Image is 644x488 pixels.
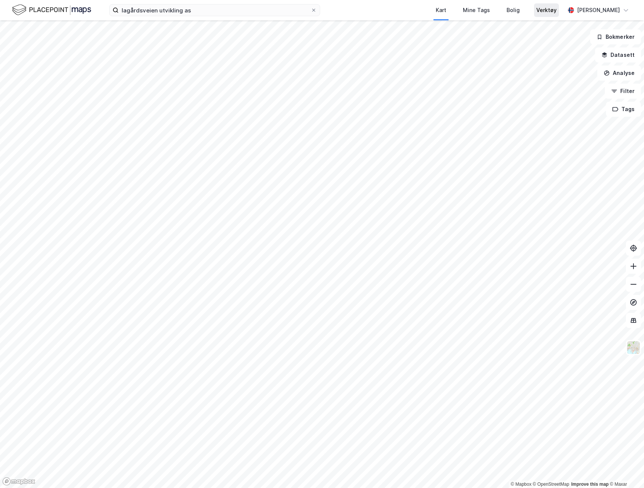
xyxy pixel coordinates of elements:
button: Datasett [595,47,641,63]
div: Mine Tags [463,6,490,15]
button: Analyse [597,66,641,81]
button: Bokmerker [590,29,641,44]
a: Mapbox homepage [2,477,35,486]
div: [PERSON_NAME] [577,6,620,15]
img: Z [626,340,641,355]
a: Mapbox [511,482,531,487]
a: OpenStreetMap [533,482,569,487]
div: Verktøy [536,6,557,15]
button: Tags [606,102,641,117]
button: Filter [605,84,641,99]
a: Improve this map [571,482,609,487]
div: Kart [436,6,446,15]
div: Bolig [507,6,520,15]
iframe: Chat Widget [606,452,644,488]
img: logo.f888ab2527a4732fd821a326f86c7f29.svg [12,3,91,17]
input: Søk på adresse, matrikkel, gårdeiere, leietakere eller personer [119,5,311,16]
